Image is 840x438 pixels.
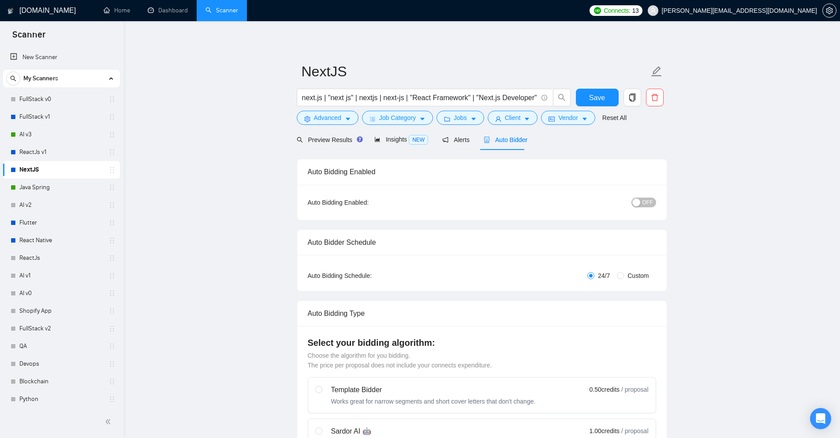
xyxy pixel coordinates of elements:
[484,137,490,143] span: robot
[314,113,341,123] span: Advanced
[582,116,588,122] span: caret-down
[822,7,836,14] a: setting
[19,267,103,285] a: AI v1
[624,94,641,101] span: copy
[356,135,364,143] div: Tooltip anchor
[308,352,492,369] span: Choose the algorithm for you bidding. The price per proposal does not include your connects expen...
[822,4,836,18] button: setting
[19,355,103,373] a: Devops
[602,113,627,123] a: Reset All
[650,7,656,14] span: user
[108,166,116,173] span: holder
[304,116,310,122] span: setting
[108,272,116,279] span: holder
[10,49,113,66] a: New Scanner
[19,232,103,249] a: React Native
[19,108,103,126] a: FullStack v1
[495,116,501,122] span: user
[576,89,619,106] button: Save
[108,237,116,244] span: holder
[308,230,656,255] div: Auto Bidder Schedule
[108,360,116,367] span: holder
[19,390,103,408] a: Python
[19,285,103,302] a: AI v0
[19,373,103,390] a: Blockchain
[589,92,605,103] span: Save
[379,113,416,123] span: Job Category
[108,184,116,191] span: holder
[331,385,536,395] div: Template Bidder
[104,7,130,14] a: homeHome
[594,7,601,14] img: upwork-logo.png
[308,159,656,184] div: Auto Bidding Enabled
[331,426,469,437] div: Sardor AI 🤖
[505,113,521,123] span: Client
[484,136,527,143] span: Auto Bidder
[108,307,116,314] span: holder
[370,116,376,122] span: bars
[19,214,103,232] a: Flutter
[823,7,836,14] span: setting
[3,49,120,66] li: New Scanner
[308,198,424,207] div: Auto Bidding Enabled:
[646,94,663,101] span: delete
[374,136,428,143] span: Insights
[23,70,58,87] span: My Scanners
[362,111,433,125] button: barsJob Categorycaret-down
[444,116,450,122] span: folder
[108,202,116,209] span: holder
[108,255,116,262] span: holder
[108,149,116,156] span: holder
[604,6,630,15] span: Connects:
[810,408,831,429] div: Open Intercom Messenger
[108,96,116,103] span: holder
[19,179,103,196] a: Java Spring
[19,126,103,143] a: AI v3
[108,378,116,385] span: holder
[308,271,424,281] div: Auto Bidding Schedule:
[345,116,351,122] span: caret-down
[419,116,426,122] span: caret-down
[108,325,116,332] span: holder
[297,136,360,143] span: Preview Results
[19,196,103,214] a: AI v2
[205,7,238,14] a: searchScanner
[19,249,103,267] a: ReactJs
[624,271,652,281] span: Custom
[19,90,103,108] a: FullStack v0
[148,7,188,14] a: dashboardDashboard
[19,161,103,179] a: NextJS
[488,111,538,125] button: userClientcaret-down
[105,417,114,426] span: double-left
[108,131,116,138] span: holder
[541,95,547,101] span: info-circle
[108,113,116,120] span: holder
[6,71,20,86] button: search
[632,6,639,15] span: 13
[108,219,116,226] span: holder
[108,396,116,403] span: holder
[623,89,641,106] button: copy
[302,92,538,103] input: Search Freelance Jobs...
[308,337,656,349] h4: Select your bidding algorithm:
[302,60,649,82] input: Scanner name...
[553,94,570,101] span: search
[642,198,653,207] span: OFF
[651,66,662,77] span: edit
[442,137,448,143] span: notification
[524,116,530,122] span: caret-down
[594,271,613,281] span: 24/7
[374,136,381,142] span: area-chart
[108,343,116,350] span: holder
[590,385,620,394] span: 0.50 credits
[437,111,484,125] button: folderJobscaret-down
[19,143,103,161] a: ReactJs v1
[621,427,648,435] span: / proposal
[19,337,103,355] a: QA
[7,4,14,18] img: logo
[308,301,656,326] div: Auto Bidding Type
[297,111,358,125] button: settingAdvancedcaret-down
[621,385,648,394] span: / proposal
[7,75,20,82] span: search
[558,113,578,123] span: Vendor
